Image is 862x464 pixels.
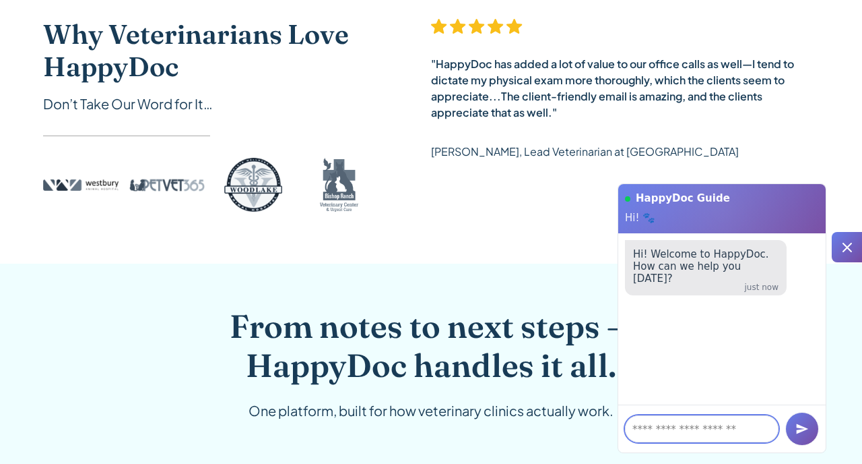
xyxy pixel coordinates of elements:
[215,158,291,212] img: Woodlake logo
[431,18,819,221] div: 6 of 6
[129,158,205,212] img: PetVet 365 logo
[43,18,377,83] h2: Why Veterinarians Love HappyDoc
[594,200,601,207] div: Show slide 1 of 6
[431,142,739,161] p: [PERSON_NAME], Lead Veterinarian at [GEOGRAPHIC_DATA]
[431,18,819,221] div: carousel
[431,56,819,121] div: "HappyDoc has added a lot of value to our office calls as well—I tend to dictate my physical exam...
[605,200,611,207] div: Show slide 2 of 6
[43,158,119,212] img: Westbury
[172,401,690,421] div: One platform, built for how veterinary clinics actually work.
[302,158,377,212] img: Bishop Ranch logo
[172,307,690,384] h2: From notes to next steps — HappyDoc handles it all.
[43,94,377,114] div: Don’t Take Our Word for It…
